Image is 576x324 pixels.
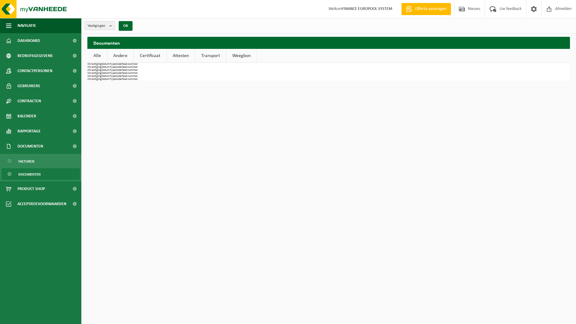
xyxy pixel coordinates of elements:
span: Kalender [17,109,36,124]
span: Documenten [17,139,43,154]
span: Documenten [18,169,41,180]
th: Code [116,75,122,78]
th: Taaknummer [122,78,138,81]
th: Vestiging [90,72,102,75]
button: Vestigingen [84,21,115,30]
th: ID [87,66,90,69]
a: Offerte aanvragen [401,3,451,15]
th: Vestiging [90,75,102,78]
th: Taaknummer [122,72,138,75]
th: Taaknummer [122,69,138,72]
th: Vestiging [90,66,102,69]
a: Attesten [167,49,195,63]
span: Dashboard [17,33,40,48]
th: Type [110,63,116,66]
a: Weegbon [226,49,257,63]
th: Taaknummer [122,75,138,78]
th: Code [116,69,122,72]
span: Vestigingen [88,21,107,30]
span: Navigatie [17,18,36,33]
h2: Documenten [87,37,570,49]
th: ID [87,69,90,72]
th: Datum [102,69,110,72]
span: Facturen [18,156,34,167]
th: Datum [102,72,110,75]
th: Code [116,63,122,66]
th: Datum [102,63,110,66]
th: Code [116,66,122,69]
a: Facturen [2,155,80,167]
th: Datum [102,75,110,78]
th: Type [110,78,116,81]
a: Andere [107,49,133,63]
th: ID [87,63,90,66]
span: Rapportage [17,124,41,139]
th: Vestiging [90,63,102,66]
span: Offerte aanvragen [414,6,448,12]
a: Alle [87,49,107,63]
th: Type [110,69,116,72]
th: Code [116,78,122,81]
button: OK [119,21,133,31]
span: Contactpersonen [17,63,52,78]
a: Transport [195,49,226,63]
th: ID [87,72,90,75]
span: Bedrijfsgegevens [17,48,53,63]
th: Datum [102,66,110,69]
th: Type [110,75,116,78]
strong: FINANCE EUROPOOL SYSTEM [342,7,392,11]
a: Documenten [2,168,80,180]
span: Product Shop [17,181,45,196]
span: Acceptatievoorwaarden [17,196,66,211]
span: Gebruikers [17,78,40,94]
th: Taaknummer [122,63,138,66]
th: Vestiging [90,69,102,72]
span: Contracten [17,94,41,109]
th: ID [87,75,90,78]
th: Type [110,66,116,69]
th: Type [110,72,116,75]
th: Vestiging [90,78,102,81]
th: Code [116,72,122,75]
a: Certificaat [134,49,166,63]
th: Taaknummer [122,66,138,69]
th: Datum [102,78,110,81]
th: ID [87,78,90,81]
